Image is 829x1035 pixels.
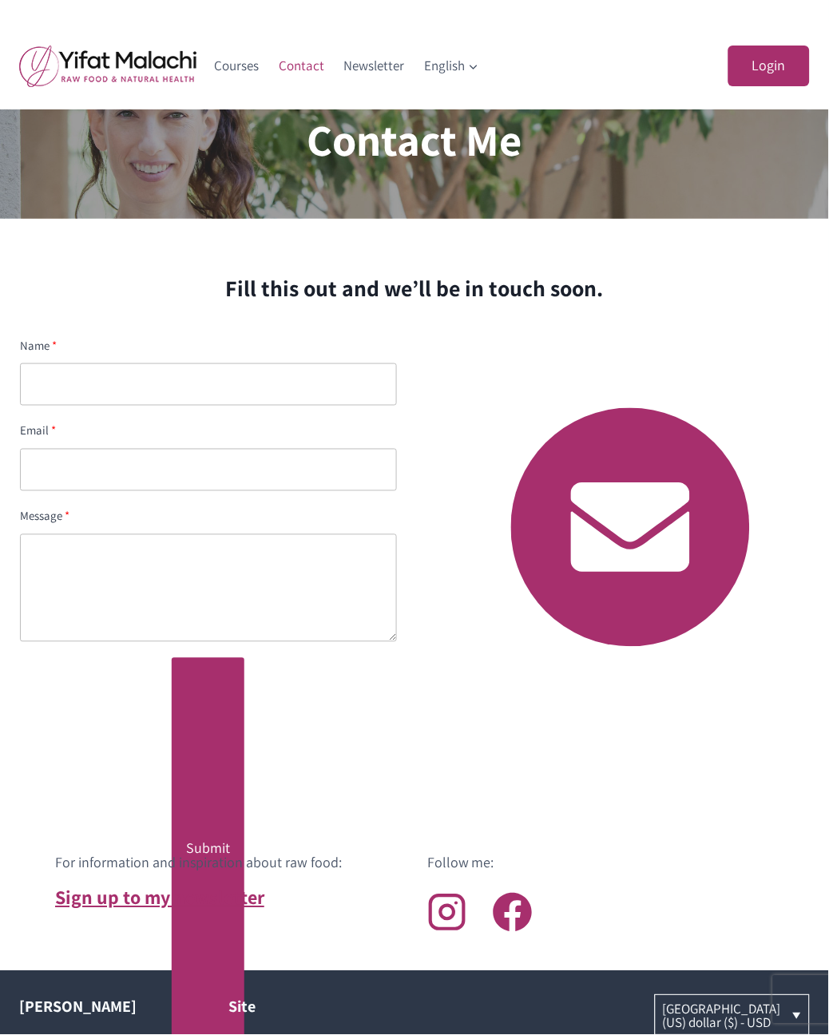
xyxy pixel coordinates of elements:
a: Courses [204,46,269,85]
img: yifat_logo41_en.png [19,45,196,87]
button: Child menu of English [414,46,489,85]
h2: Site [229,995,391,1019]
a: Contact [269,46,335,85]
a: [GEOGRAPHIC_DATA] (US) dollar ($) - USD [656,996,809,1035]
h6: Follow me: [427,852,494,874]
div: Message [20,507,397,526]
div: Name [20,336,397,355]
a: Sign up to my newsletter [55,885,264,910]
nav: Primary [204,46,489,85]
a: Newsletter [334,46,414,85]
a: Login [728,46,810,86]
h6: For information and inspiration about raw food: [55,852,342,874]
h2: [PERSON_NAME] [19,995,181,1019]
div: Email [20,422,397,441]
